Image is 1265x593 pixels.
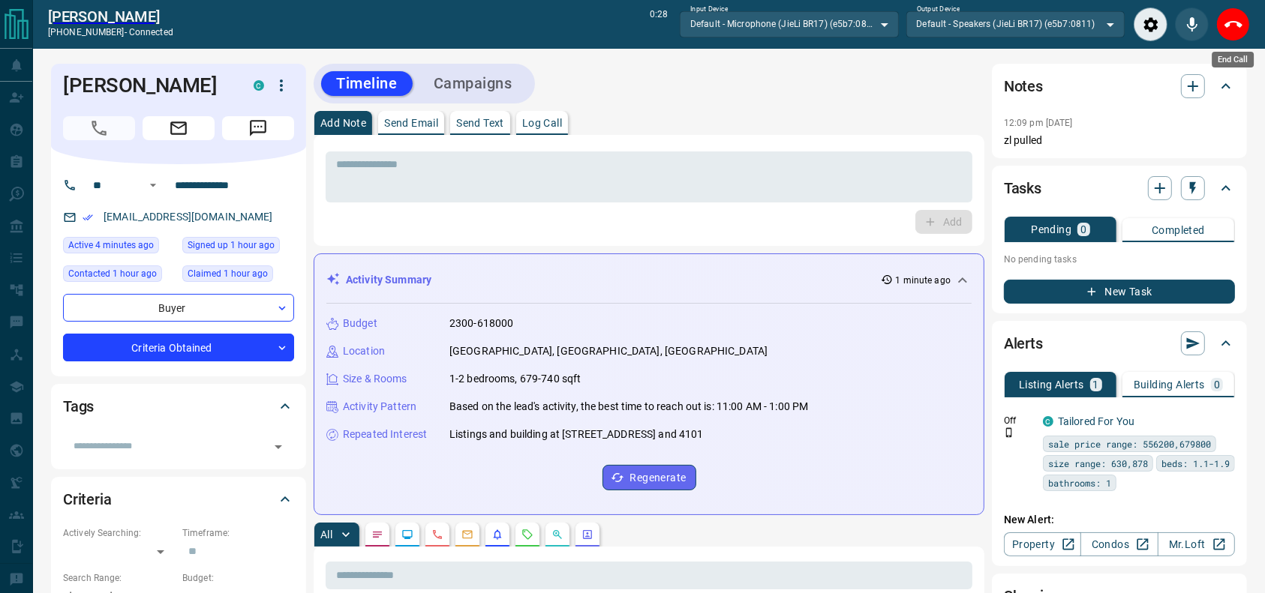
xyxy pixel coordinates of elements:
p: Completed [1152,225,1205,235]
svg: Email Verified [83,212,93,223]
h2: Alerts [1004,331,1043,355]
div: Mon Aug 18 2025 [63,265,175,286]
div: Alerts [1004,325,1235,361]
a: [EMAIL_ADDRESS][DOMAIN_NAME] [104,211,273,223]
button: Regenerate [602,465,696,490]
p: Location [343,343,385,359]
p: Timeframe: [182,526,294,540]
p: Pending [1031,224,1071,235]
button: New Task [1004,280,1235,304]
p: Send Text [456,118,504,128]
span: sale price range: 556200,679800 [1048,436,1211,451]
p: All [320,529,332,540]
h2: Tasks [1004,176,1041,200]
p: Budget [343,316,377,331]
button: Open [144,176,162,194]
div: Buyer [63,294,294,322]
svg: Calls [431,529,443,541]
p: 1 minute ago [896,274,951,287]
div: Criteria [63,481,294,517]
span: connected [129,27,173,37]
span: bathrooms: 1 [1048,475,1111,490]
button: Timeline [321,71,413,96]
span: Email [143,116,215,140]
div: Mon Aug 18 2025 [182,237,294,258]
label: Output Device [917,4,960,14]
p: 1 [1093,379,1099,390]
p: 1-2 bedrooms, 679-740 sqft [449,371,581,387]
p: [PHONE_NUMBER] - [48,25,173,39]
a: Mr.Loft [1158,532,1235,556]
svg: Agent Actions [581,529,593,541]
svg: Lead Browsing Activity [401,529,413,541]
div: End Call [1216,7,1250,41]
div: Mon Aug 18 2025 [182,265,294,286]
p: zl pulled [1004,133,1235,148]
svg: Push Notification Only [1004,427,1014,438]
p: Budget: [182,571,294,585]
div: End Call [1212,52,1254,67]
svg: Emails [461,529,473,541]
div: Notes [1004,68,1235,104]
p: [GEOGRAPHIC_DATA], [GEOGRAPHIC_DATA], [GEOGRAPHIC_DATA] [449,343,768,359]
p: Send Email [384,118,438,128]
p: Building Alerts [1134,379,1205,390]
div: Default - Microphone (JieLi BR17) (e5b7:0811) [680,11,898,37]
p: No pending tasks [1004,248,1235,271]
svg: Listing Alerts [491,529,503,541]
a: [PERSON_NAME] [48,7,173,25]
button: Open [268,436,289,457]
div: condos.ca [1043,416,1053,427]
p: 12:09 pm [DATE] [1004,118,1073,128]
span: Signed up 1 hour ago [188,238,275,253]
div: Audio Settings [1134,7,1167,41]
p: Log Call [522,118,562,128]
div: Activity Summary1 minute ago [326,266,972,294]
svg: Requests [521,529,533,541]
h2: Criteria [63,487,112,511]
span: Call [63,116,135,140]
a: Condos [1080,532,1158,556]
a: Property [1004,532,1081,556]
p: Listings and building at [STREET_ADDRESS] and 4101 [449,427,704,442]
p: New Alert: [1004,512,1235,528]
p: Repeated Interest [343,427,427,442]
p: 0 [1214,379,1220,390]
p: Add Note [320,118,366,128]
span: Contacted 1 hour ago [68,266,157,281]
p: 0 [1080,224,1086,235]
span: size range: 630,878 [1048,456,1148,471]
a: Tailored For You [1058,415,1134,427]
button: Campaigns [419,71,527,96]
h2: Notes [1004,74,1043,98]
span: Active 4 minutes ago [68,238,154,253]
span: beds: 1.1-1.9 [1161,456,1230,471]
h2: Tags [63,394,94,418]
svg: Opportunities [551,529,563,541]
p: Activity Pattern [343,399,416,415]
p: 2300-618000 [449,316,513,331]
p: Activity Summary [346,272,431,288]
label: Input Device [690,4,729,14]
div: Tags [63,388,294,424]
div: Mute [1175,7,1209,41]
p: Off [1004,414,1034,427]
div: Mon Aug 18 2025 [63,237,175,258]
div: condos.ca [254,80,264,91]
div: Default - Speakers (JieLi BR17) (e5b7:0811) [906,11,1125,37]
p: Listing Alerts [1019,379,1084,390]
h1: [PERSON_NAME] [63,73,231,97]
div: Tasks [1004,170,1235,206]
p: Actively Searching: [63,526,175,540]
p: Search Range: [63,571,175,585]
span: Message [222,116,294,140]
p: Size & Rooms [343,371,407,387]
p: Based on the lead's activity, the best time to reach out is: 11:00 AM - 1:00 PM [449,399,808,415]
p: 0:28 [650,7,668,41]
svg: Notes [371,529,383,541]
div: Criteria Obtained [63,334,294,361]
span: Claimed 1 hour ago [188,266,268,281]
